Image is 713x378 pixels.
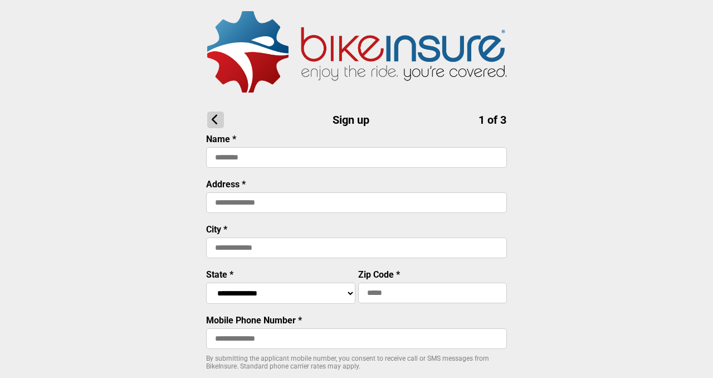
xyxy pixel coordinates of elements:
[206,315,302,326] label: Mobile Phone Number *
[206,269,233,280] label: State *
[206,224,227,235] label: City *
[358,269,400,280] label: Zip Code *
[206,355,507,370] p: By submitting the applicant mobile number, you consent to receive call or SMS messages from BikeI...
[207,112,506,128] h1: Sign up
[206,179,246,190] label: Address *
[478,113,506,127] span: 1 of 3
[206,134,236,144] label: Name *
